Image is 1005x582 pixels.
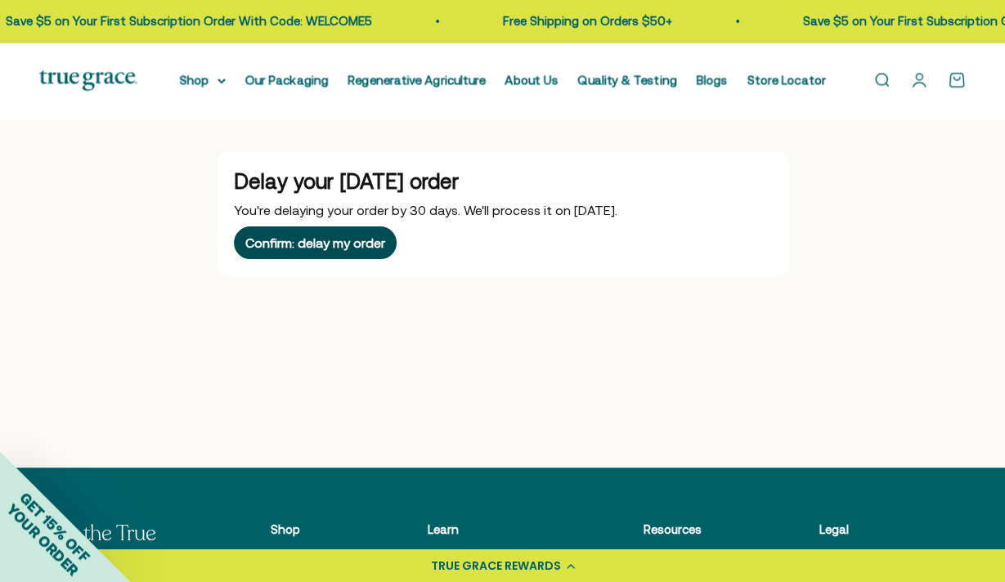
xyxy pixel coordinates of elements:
[428,520,565,539] p: Learn
[431,557,561,575] div: TRUE GRACE REWARDS
[578,73,677,87] a: Quality & Testing
[819,520,933,539] p: Legal
[180,70,226,90] summary: Shop
[505,73,559,87] a: About Us
[234,226,397,259] button: Confirm: delay my order
[245,236,385,249] div: Confirm: delay my order
[245,73,329,87] a: Our Packaging
[503,14,672,28] a: Free Shipping on Orders $50+
[644,520,741,539] p: Resources
[16,489,92,565] span: GET 15% OFF
[6,11,372,31] p: Save $5 on Your First Subscription Order With Code: WELCOME5
[234,169,459,193] span: Delay your [DATE] order
[747,73,826,87] a: Store Locator
[697,73,728,87] a: Blogs
[234,203,617,217] span: You're delaying your order by 30 days. We'll process it on [DATE].
[271,520,349,539] p: Shop
[348,73,486,87] a: Regenerative Agriculture
[3,500,82,579] span: YOUR ORDER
